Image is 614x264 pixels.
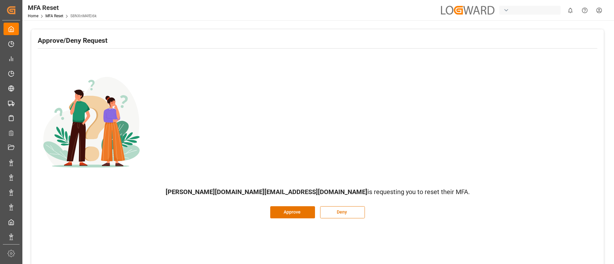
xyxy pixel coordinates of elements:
a: MFA Reset [45,14,63,18]
img: mfa.svg [31,74,151,170]
button: Deny [320,206,365,218]
span: is requesting you to reset their MFA. [367,188,470,196]
img: Logward_spacing_grey.png_1685354854.png [441,6,495,14]
button: Approve [270,206,315,218]
button: Help Center [578,3,592,18]
div: MFA Reset [28,3,97,12]
button: show 0 new notifications [563,3,578,18]
span: [PERSON_NAME][DOMAIN_NAME][EMAIL_ADDRESS][DOMAIN_NAME] [166,188,367,196]
a: Home [28,14,38,18]
h2: Approve/Deny Request [38,36,597,46]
